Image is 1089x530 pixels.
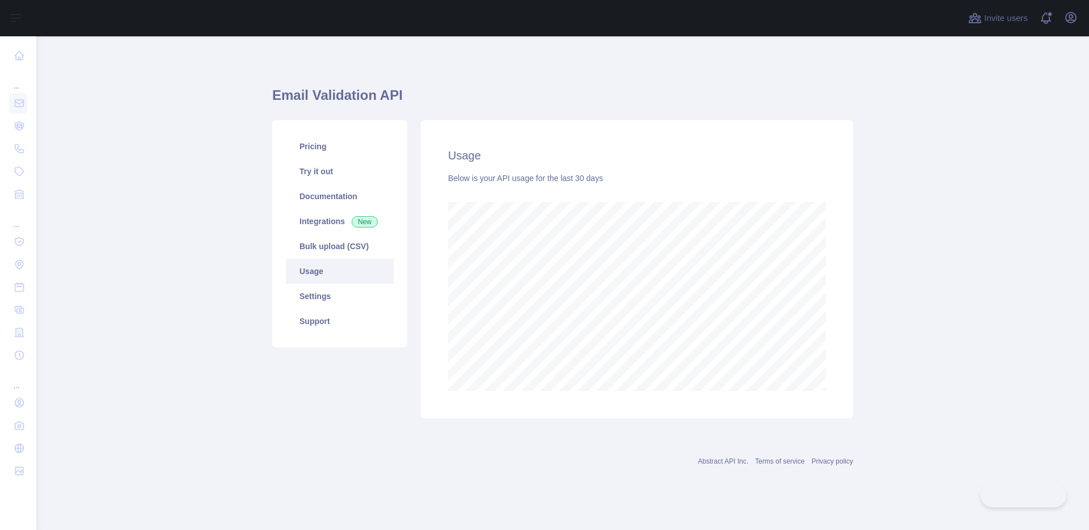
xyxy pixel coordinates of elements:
button: Invite users [966,9,1030,27]
a: Pricing [286,134,394,159]
a: Settings [286,284,394,309]
div: ... [9,207,27,229]
a: Privacy policy [812,457,853,465]
a: Support [286,309,394,334]
iframe: Toggle Customer Support [981,483,1066,507]
a: Abstract API Inc. [698,457,749,465]
h2: Usage [448,148,826,163]
a: Bulk upload (CSV) [286,234,394,259]
h1: Email Validation API [272,86,853,113]
div: ... [9,68,27,91]
a: Integrations New [286,209,394,234]
div: Below is your API usage for the last 30 days [448,173,826,184]
span: Invite users [984,12,1028,25]
a: Documentation [286,184,394,209]
a: Usage [286,259,394,284]
a: Try it out [286,159,394,184]
a: Terms of service [755,457,804,465]
span: New [352,216,378,228]
div: ... [9,368,27,390]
